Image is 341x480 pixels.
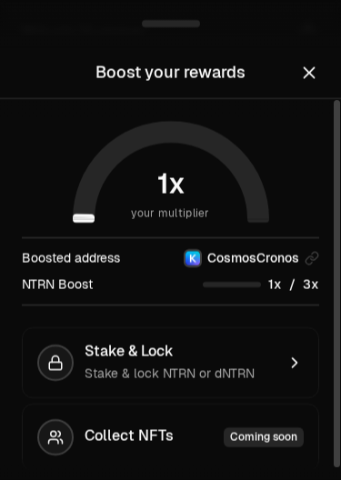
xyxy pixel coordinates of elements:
button: Collect NFTsComing soon [22,404,319,471]
img: Keplr [186,251,200,265]
span: Collect NFTs [85,427,174,447]
button: KeplrCosmosCronos [184,249,319,267]
div: Boost your rewards [95,60,246,85]
button: Close [299,60,319,85]
span: Stake & Lock [85,343,174,361]
div: / [203,275,319,294]
div: Boosted address [22,249,120,267]
span: Stake & lock NTRN or dNTRN [85,365,255,382]
button: Stake & LockStake & lock NTRN or dNTRN [22,327,319,398]
span: CosmosCronos [207,249,299,267]
span: your multiplier [131,205,210,223]
div: Coming soon [224,427,304,447]
div: NTRN Boost [22,275,93,294]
